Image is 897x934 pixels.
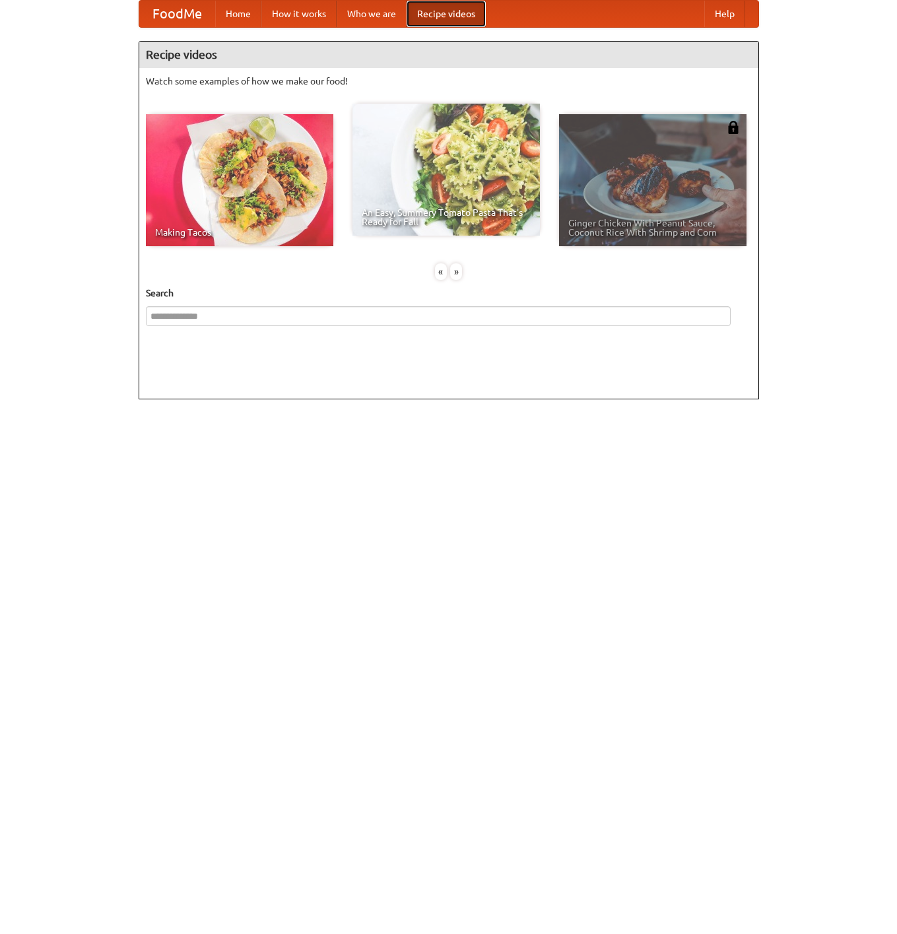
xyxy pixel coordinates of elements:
a: An Easy, Summery Tomato Pasta That's Ready for Fall [352,104,540,236]
p: Watch some examples of how we make our food! [146,75,752,88]
a: How it works [261,1,337,27]
h5: Search [146,286,752,300]
h4: Recipe videos [139,42,758,68]
div: « [435,263,447,280]
a: Making Tacos [146,114,333,246]
a: Home [215,1,261,27]
a: Who we are [337,1,407,27]
img: 483408.png [727,121,740,134]
div: » [450,263,462,280]
span: An Easy, Summery Tomato Pasta That's Ready for Fall [362,208,531,226]
span: Making Tacos [155,228,324,237]
a: Help [704,1,745,27]
a: Recipe videos [407,1,486,27]
a: FoodMe [139,1,215,27]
